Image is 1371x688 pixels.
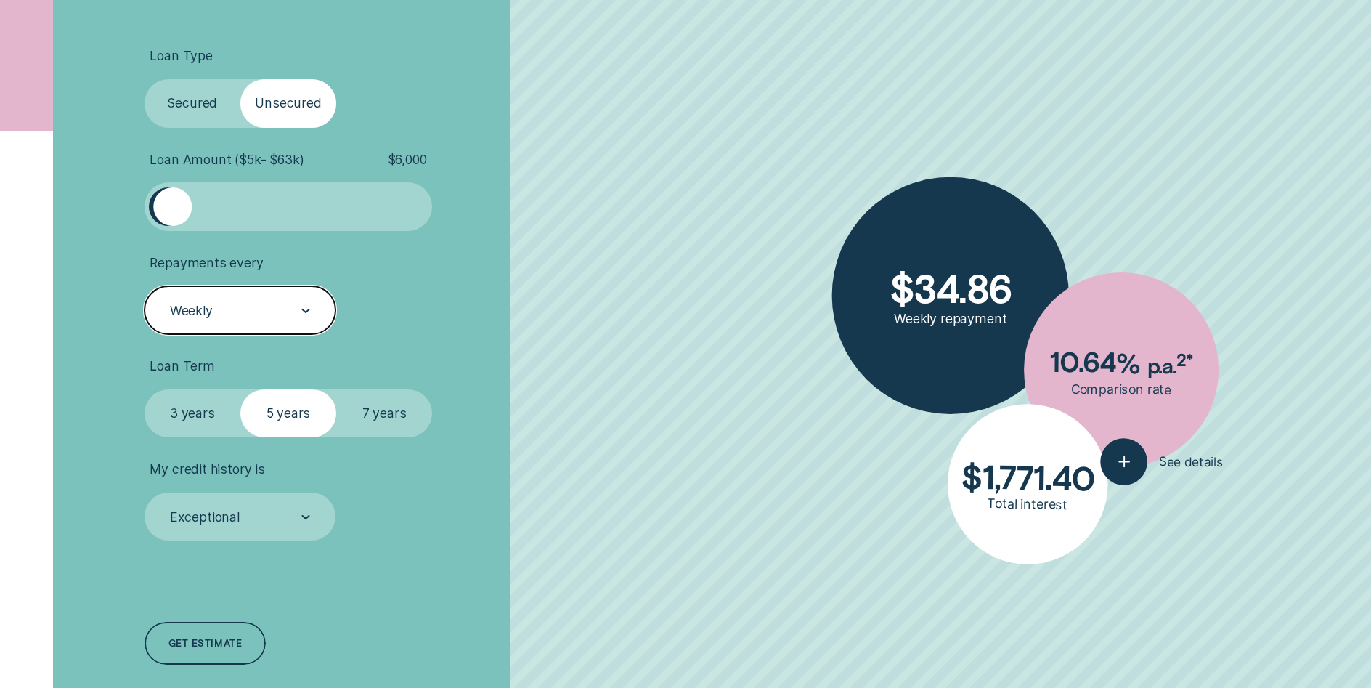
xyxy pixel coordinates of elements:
[1159,454,1223,470] span: See details
[150,255,263,271] span: Repayments every
[1100,438,1223,485] button: See details
[145,622,266,665] a: Get estimate
[145,389,240,437] label: 3 years
[150,152,304,168] span: Loan Amount ( $5k - $63k )
[150,461,264,477] span: My credit history is
[240,389,336,437] label: 5 years
[145,79,240,127] label: Secured
[170,303,213,319] div: Weekly
[240,79,336,127] label: Unsecured
[170,509,240,525] div: Exceptional
[336,389,432,437] label: 7 years
[150,48,212,64] span: Loan Type
[150,358,214,374] span: Loan Term
[388,152,427,168] span: $ 6,000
